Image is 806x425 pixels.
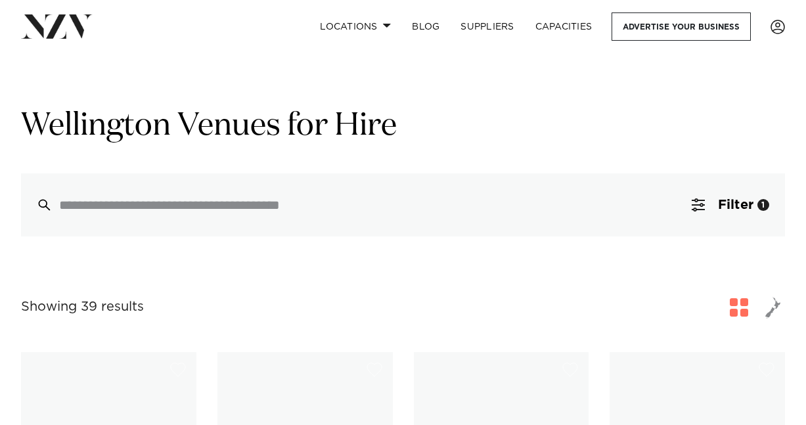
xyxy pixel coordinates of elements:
h1: Wellington Venues for Hire [21,106,785,147]
a: Locations [309,12,401,41]
a: Capacities [525,12,603,41]
img: nzv-logo.png [21,14,93,38]
div: 1 [757,199,769,211]
span: Filter [718,198,753,212]
a: BLOG [401,12,450,41]
div: Showing 39 results [21,297,144,317]
a: Advertise your business [612,12,751,41]
button: Filter1 [676,173,785,236]
a: SUPPLIERS [450,12,524,41]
